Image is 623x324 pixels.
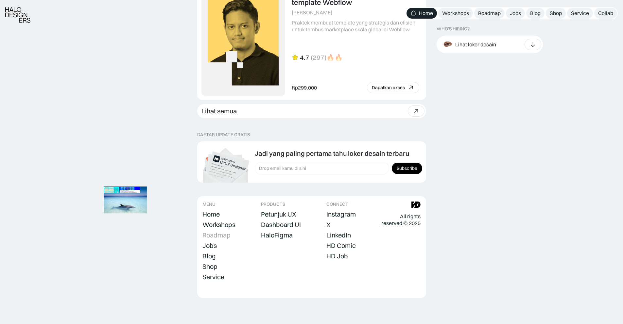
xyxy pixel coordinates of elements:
a: Collab [594,8,617,19]
div: HD Job [326,252,348,260]
div: Home [419,10,433,17]
a: Shop [546,8,566,19]
div: Petunjuk UX [261,210,296,218]
a: Blog [202,251,216,261]
div: Workshops [442,10,469,17]
div: MENU [202,202,216,207]
div: Lihat semua [201,107,237,115]
a: Workshops [202,220,235,229]
div: Dapatkan akses [372,85,405,90]
div: Instagram [326,210,356,218]
a: Shop [202,262,217,271]
a: HaloFigma [261,231,293,240]
a: Service [202,272,224,282]
div: Jobs [202,242,217,250]
div: Service [202,273,224,281]
a: Service [567,8,593,19]
a: X [326,220,331,229]
div: HaloFigma [261,231,293,239]
a: Home [202,210,220,219]
form: Form Subscription [255,162,422,174]
div: Jobs [510,10,521,17]
div: Roadmap [478,10,501,17]
div: Dashboard UI [261,221,301,229]
div: Workshops [202,221,235,229]
div: All rights reserved © 2025 [381,213,421,227]
div: Shop [202,263,217,270]
a: Roadmap [474,8,505,19]
a: HD Comic [326,241,356,250]
div: Shop [550,10,562,17]
input: Subscribe [392,163,422,174]
a: HD Job [326,251,348,261]
div: WHO’S HIRING? [437,26,470,32]
div: Blog [202,252,216,260]
div: Collab [598,10,613,17]
a: LinkedIn [326,231,351,240]
div: Blog [530,10,541,17]
div: X [326,221,331,229]
a: Blog [526,8,545,19]
a: Jobs [506,8,525,19]
div: Service [571,10,589,17]
div: CONNECT [326,202,348,207]
a: Instagram [326,210,356,219]
a: Roadmap [202,231,231,240]
div: HD Comic [326,242,356,250]
a: Dapatkan akses [367,82,419,93]
div: Rp299.000 [292,84,317,91]
a: Home [407,8,437,19]
a: Jobs [202,241,217,250]
input: Drop email kamu di sini [255,162,389,174]
a: Workshops [438,8,473,19]
div: Lihat loker desain [455,41,496,48]
div: PRODUCTS [261,202,285,207]
a: Petunjuk UX [261,210,296,219]
div: Jadi yang paling pertama tahu loker desain terbaru [255,150,409,157]
div: DAFTAR UPDATE GRATIS [197,132,250,138]
div: LinkedIn [326,231,351,239]
div: Roadmap [202,231,231,239]
div: Home [202,210,220,218]
a: Lihat semua [197,104,426,118]
a: Dashboard UI [261,220,301,229]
